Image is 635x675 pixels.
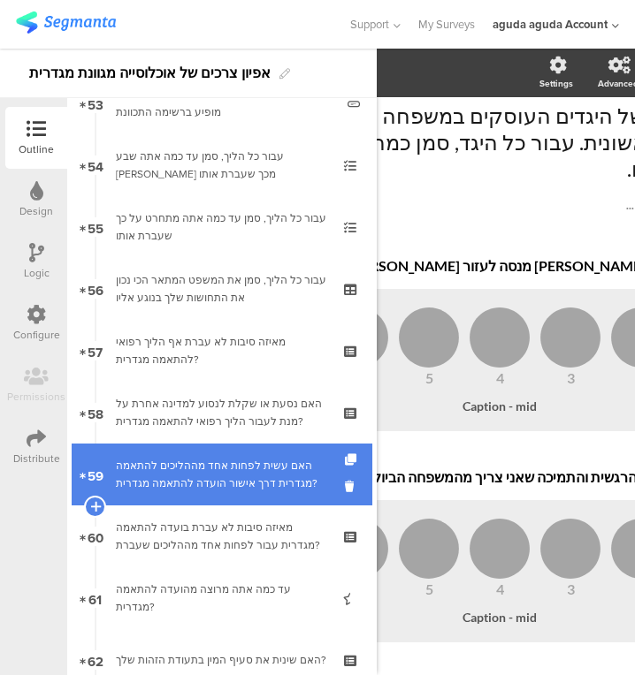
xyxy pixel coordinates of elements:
[116,86,334,121] div: נשמח אם תפרט לאיזה שירות או ניתוח שלא מופיע ברשימה התכוונת
[88,94,103,113] span: 53
[72,72,372,134] a: 53 נשמח אם תפרט לאיזה שירות או ניתוח שלא מופיע ברשימה התכוונת
[88,650,103,670] span: 62
[13,327,60,343] div: Configure
[463,398,537,413] span: Caption - mid
[24,265,50,281] div: Logic
[72,382,372,444] a: 58 האם נסעת או שקלת לנסוע למדינה אחרת על מנת לעבור הליך רפואי להתאמה מגדרית?
[72,444,372,505] a: 59 האם עשית לפחות אחד מההליכים להתאמה מגדרית דרך אישור הועדה להתאמה מגדרית?
[493,16,608,33] div: aguda aguda Account
[88,403,103,422] span: 58
[116,333,327,368] div: מאיזה סיבות לא עברת אף הליך רפואי להתאמה מגדרית?
[88,588,102,608] span: 61
[88,279,103,299] span: 56
[116,271,327,307] div: עבור כל הליך, סמן את המשפט המתאר הכי נכון את התחושות שלך בנוגע אליו
[72,258,372,320] a: 56 עבור כל הליך, סמן את המשפט המתאר הכי נכון את התחושות שלך בנוגע אליו
[398,371,460,385] div: 5
[539,77,573,90] div: Settings
[16,11,116,34] img: segmanta logo
[29,59,271,87] div: אפיון צרכים של אוכלוסייה מגוונת מגדרית
[116,519,327,554] div: מאיזה סיבות לא עברת בועדה להתאמה מגדרית עבור לפחות אחד מההליכים שעברת?
[19,203,53,219] div: Design
[88,217,103,237] span: 55
[72,320,372,382] a: 57 מאיזה סיבות לא עברת אף הליך רפואי להתאמה מגדרית?
[88,527,103,546] span: 60
[13,451,60,466] div: Distribute
[72,134,372,196] a: 54 עבור כל הליך, סמן עד כמה אתה שבע [PERSON_NAME] מכך שעברת אותו
[398,582,460,596] div: 5
[116,580,327,616] div: עד כמה אתה מרוצה מהועדה להתאמה מגדרית?
[539,371,601,385] div: 3
[72,196,372,258] a: 55 עבור כל הליך, סמן עד כמה אתה מתחרט על כך שעברת אותו
[88,465,103,484] span: 59
[345,454,360,466] i: Duplicate
[469,371,531,385] div: 4
[469,582,531,596] div: 4
[88,341,103,360] span: 57
[350,16,389,33] span: Support
[116,148,327,183] div: עבור כל הליך, סמן עד כמה אתה שבע רצון מכך שעברת אותו
[116,651,327,669] div: האם שינית את סעיף המין בתעודת הזהות שלך?
[116,209,327,245] div: עבור כל הליך, סמן עד כמה אתה מתחרט על כך שעברת אותו
[88,155,103,175] span: 54
[463,610,537,625] span: Caption - mid
[72,567,372,629] a: 61 עד כמה אתה מרוצה מהועדה להתאמה מגדרית?
[72,505,372,567] a: 60 מאיזה סיבות לא עברת בועדה להתאמה מגדרית עבור לפחות אחד מההליכים שעברת?
[345,478,360,495] i: Delete
[19,141,54,157] div: Outline
[116,395,327,430] div: האם נסעת או שקלת לנסוע למדינה אחרת על מנת לעבור הליך רפואי להתאמה מגדרית?
[116,457,327,492] div: האם עשית לפחות אחד מההליכים להתאמה מגדרית דרך אישור הועדה להתאמה מגדרית?
[539,582,601,596] div: 3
